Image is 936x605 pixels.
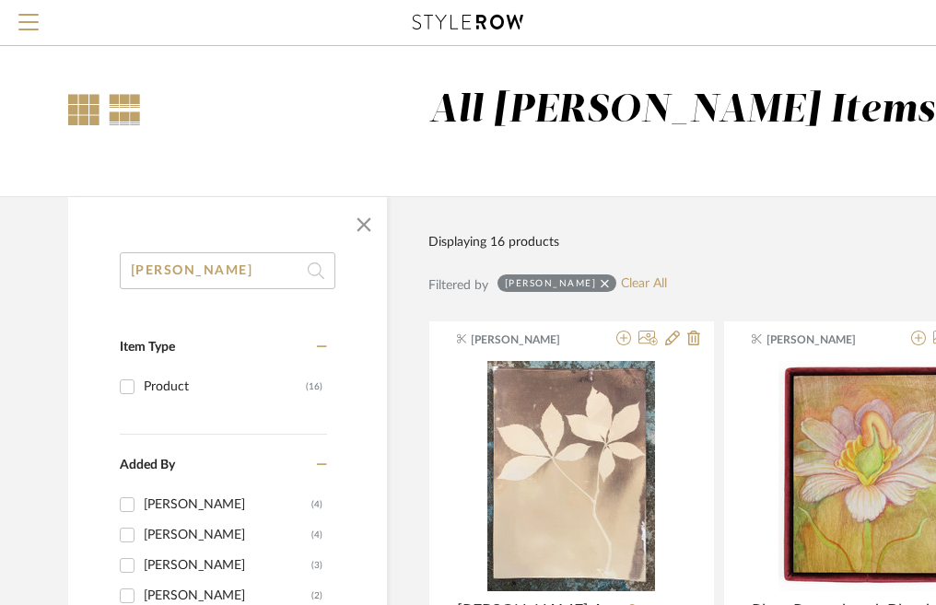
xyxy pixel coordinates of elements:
span: [PERSON_NAME] [471,332,587,348]
div: (16) [306,372,322,401]
div: Product [144,372,306,401]
div: [PERSON_NAME] [144,551,311,580]
div: (3) [311,551,322,580]
div: Displaying 16 products [428,232,559,252]
div: Filtered by [428,275,488,296]
img: Rinne Allen Art [487,361,655,591]
div: [PERSON_NAME] [505,277,597,289]
span: Added By [120,459,175,471]
span: Item Type [120,341,175,354]
div: [PERSON_NAME] [144,490,311,519]
a: Clear All [621,276,667,292]
div: [PERSON_NAME] [144,520,311,550]
span: [PERSON_NAME] [766,332,883,348]
div: (4) [311,490,322,519]
div: (4) [311,520,322,550]
div: All [PERSON_NAME] Items [429,87,936,134]
input: Search within 16 results [120,252,335,289]
button: Close [345,206,382,243]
